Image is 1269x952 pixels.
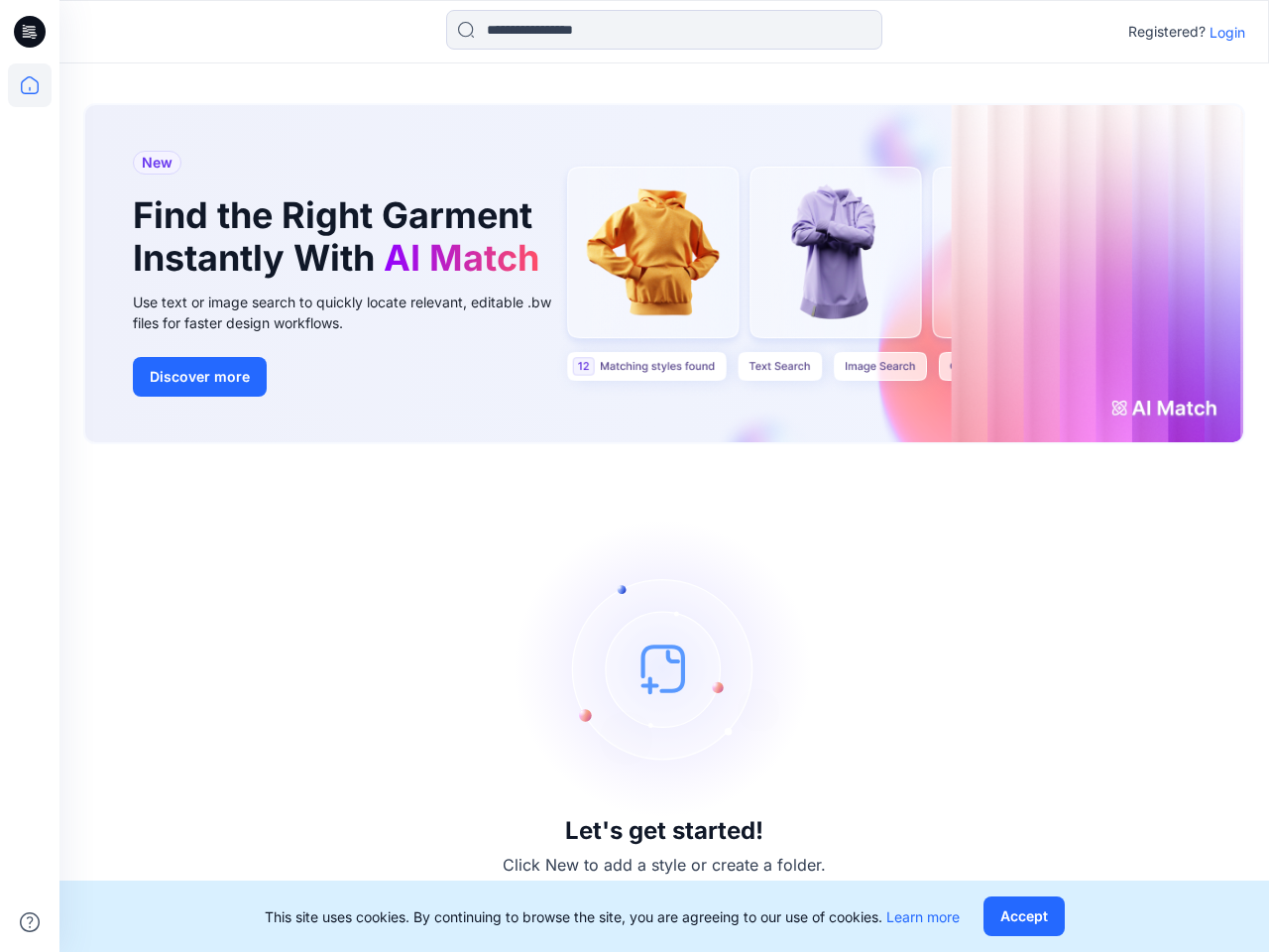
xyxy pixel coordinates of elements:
p: Registered? [1128,20,1206,44]
h3: Let's get started! [565,817,763,845]
h1: Find the Right Garment Instantly With [133,194,549,280]
span: New [142,151,173,175]
span: AI Match [384,236,539,280]
img: empty-state-image.svg [516,520,813,817]
button: Accept [983,896,1065,936]
p: This site uses cookies. By continuing to browse the site, you are agreeing to our use of cookies. [265,906,960,927]
p: Click New to add a style or create a folder. [503,853,826,877]
p: Login [1210,22,1245,43]
a: Learn more [886,908,960,925]
div: Use text or image search to quickly locate relevant, editable .bw files for faster design workflows. [133,292,579,333]
button: Discover more [133,357,267,397]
